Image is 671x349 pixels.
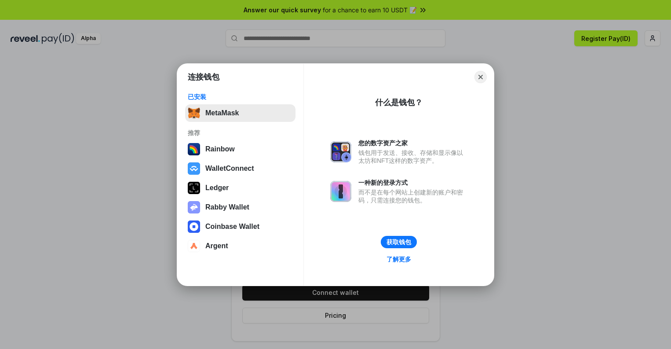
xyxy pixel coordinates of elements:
div: MetaMask [205,109,239,117]
img: svg+xml,%3Csvg%20fill%3D%22none%22%20height%3D%2233%22%20viewBox%3D%220%200%2035%2033%22%20width%... [188,107,200,119]
div: Argent [205,242,228,250]
button: Argent [185,237,295,255]
div: WalletConnect [205,165,254,173]
button: Coinbase Wallet [185,218,295,235]
div: Coinbase Wallet [205,223,259,231]
img: svg+xml,%3Csvg%20width%3D%22120%22%20height%3D%22120%22%20viewBox%3D%220%200%20120%20120%22%20fil... [188,143,200,155]
img: svg+xml,%3Csvg%20width%3D%2228%22%20height%3D%2228%22%20viewBox%3D%220%200%2028%2028%22%20fill%3D... [188,240,200,252]
div: 而不是在每个网站上创建新的账户和密码，只需连接您的钱包。 [358,188,467,204]
img: svg+xml,%3Csvg%20xmlns%3D%22http%3A%2F%2Fwww.w3.org%2F2000%2Fsvg%22%20fill%3D%22none%22%20viewBox... [330,181,351,202]
div: 钱包用于发送、接收、存储和显示像以太坊和NFT这样的数字资产。 [358,149,467,165]
img: svg+xml,%3Csvg%20xmlns%3D%22http%3A%2F%2Fwww.w3.org%2F2000%2Fsvg%22%20fill%3D%22none%22%20viewBox... [188,201,200,213]
div: 一种新的登录方式 [358,179,467,187]
div: Rainbow [205,145,235,153]
div: 您的数字资产之家 [358,139,467,147]
button: MetaMask [185,104,295,122]
button: Rainbow [185,140,295,158]
img: svg+xml,%3Csvg%20xmlns%3D%22http%3A%2F%2Fwww.w3.org%2F2000%2Fsvg%22%20width%3D%2228%22%20height%3... [188,182,200,194]
div: 什么是钱包？ [375,97,423,108]
div: 已安装 [188,93,293,101]
img: svg+xml,%3Csvg%20xmlns%3D%22http%3A%2F%2Fwww.w3.org%2F2000%2Fsvg%22%20fill%3D%22none%22%20viewBox... [330,141,351,162]
button: Ledger [185,179,295,197]
div: 了解更多 [387,255,411,263]
div: 获取钱包 [387,238,411,246]
button: Rabby Wallet [185,198,295,216]
button: 获取钱包 [381,236,417,248]
img: svg+xml,%3Csvg%20width%3D%2228%22%20height%3D%2228%22%20viewBox%3D%220%200%2028%2028%22%20fill%3D... [188,220,200,233]
div: 推荐 [188,129,293,137]
button: Close [474,71,487,83]
div: Rabby Wallet [205,203,249,211]
button: WalletConnect [185,160,295,177]
h1: 连接钱包 [188,72,219,82]
a: 了解更多 [381,253,416,265]
div: Ledger [205,184,229,192]
img: svg+xml,%3Csvg%20width%3D%2228%22%20height%3D%2228%22%20viewBox%3D%220%200%2028%2028%22%20fill%3D... [188,162,200,175]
